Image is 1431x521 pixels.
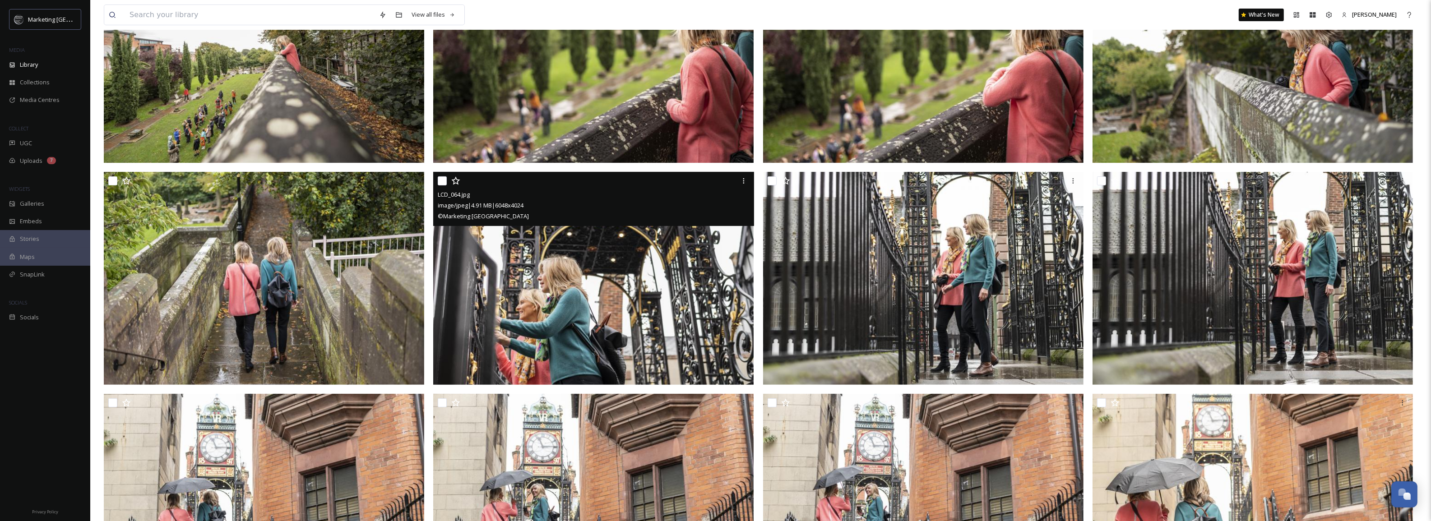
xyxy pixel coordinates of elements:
span: [PERSON_NAME] [1352,10,1397,18]
span: MEDIA [9,46,25,53]
span: Collections [20,78,50,87]
span: Galleries [20,199,44,208]
a: What's New [1239,9,1284,21]
img: LCD_065.jpg [104,172,424,385]
div: 7 [47,157,56,164]
span: Stories [20,235,39,243]
img: LCD_063.jpg [763,172,1084,385]
img: LCD_064.jpg [433,172,754,385]
span: LCD_064.jpg [438,190,470,198]
a: [PERSON_NAME] [1337,6,1401,23]
span: COLLECT [9,125,28,132]
span: © Marketing [GEOGRAPHIC_DATA] [438,212,529,220]
span: Socials [20,313,39,322]
span: SnapLink [20,270,45,279]
span: image/jpeg | 4.91 MB | 6048 x 4024 [438,201,523,209]
img: MC-Logo-01.svg [14,15,23,24]
a: View all files [407,6,460,23]
span: WIDGETS [9,185,30,192]
span: SOCIALS [9,299,27,306]
span: Maps [20,253,35,261]
button: Open Chat [1391,481,1417,507]
span: Embeds [20,217,42,226]
span: Privacy Policy [32,509,58,515]
span: Uploads [20,157,42,165]
span: Marketing [GEOGRAPHIC_DATA] [28,15,114,23]
a: Privacy Policy [32,506,58,516]
span: Media Centres [20,96,60,104]
span: Library [20,60,38,69]
img: LCD_062.jpg [1093,172,1413,385]
input: Search your library [125,5,375,25]
span: UGC [20,139,32,148]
